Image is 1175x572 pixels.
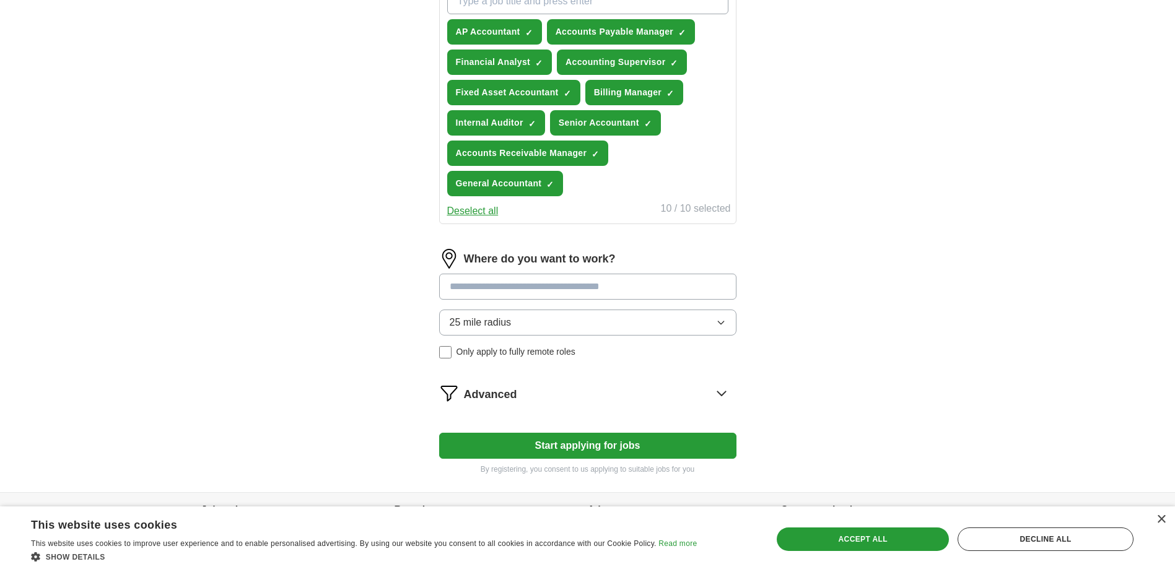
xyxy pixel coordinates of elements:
span: ✓ [535,58,543,68]
label: Where do you want to work? [464,251,616,267]
p: By registering, you consent to us applying to suitable jobs for you [439,464,736,475]
span: Accounting Supervisor [566,56,665,69]
span: Internal Auditor [456,116,523,129]
span: Financial Analyst [456,56,531,69]
div: Close [1156,515,1166,524]
img: location.png [439,249,459,269]
span: ✓ [644,119,652,129]
button: Billing Manager✓ [585,80,683,105]
button: Accounts Payable Manager✓ [547,19,695,45]
span: ✓ [678,28,686,38]
button: General Accountant✓ [447,171,564,196]
span: General Accountant [456,177,542,190]
span: ✓ [528,119,536,129]
h4: Country selection [781,493,974,527]
button: Start applying for jobs [439,433,736,459]
span: Fixed Asset Accountant [456,86,559,99]
button: Financial Analyst✓ [447,50,553,75]
button: Deselect all [447,204,499,219]
div: This website uses cookies [31,514,666,532]
a: Read more, opens a new window [658,539,697,548]
div: Show details [31,550,697,563]
span: 25 mile radius [450,315,512,330]
div: 10 / 10 selected [661,201,731,219]
span: AP Accountant [456,25,520,38]
input: Only apply to fully remote roles [439,346,452,358]
button: Fixed Asset Accountant✓ [447,80,580,105]
img: filter [439,383,459,403]
div: Decline all [958,527,1134,551]
span: ✓ [670,58,678,68]
span: Only apply to fully remote roles [456,345,575,358]
span: ✓ [592,149,599,159]
button: Internal Auditor✓ [447,110,545,136]
span: ✓ [546,180,554,189]
span: ✓ [666,89,674,98]
button: Accounts Receivable Manager✓ [447,141,609,166]
button: 25 mile radius [439,310,736,336]
span: This website uses cookies to improve user experience and to enable personalised advertising. By u... [31,539,657,548]
button: Senior Accountant✓ [550,110,661,136]
span: Accounts Payable Manager [556,25,673,38]
span: ✓ [525,28,533,38]
button: Accounting Supervisor✓ [557,50,687,75]
span: Advanced [464,386,517,403]
span: Show details [46,553,105,561]
span: ✓ [564,89,571,98]
span: Accounts Receivable Manager [456,147,587,160]
div: Accept all [777,527,949,551]
span: Billing Manager [594,86,662,99]
button: AP Accountant✓ [447,19,542,45]
span: Senior Accountant [559,116,639,129]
